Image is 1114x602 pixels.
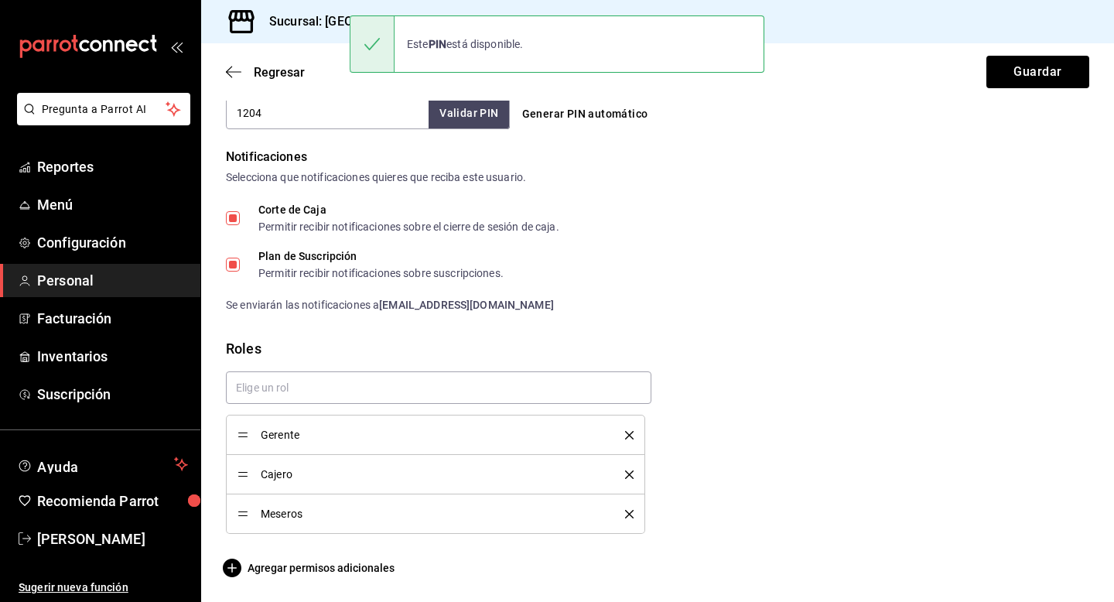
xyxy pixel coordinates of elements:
button: delete [614,431,634,440]
button: delete [614,510,634,518]
span: Reportes [37,156,188,177]
button: Agregar permisos adicionales [226,559,395,577]
div: Roles [226,338,1089,359]
span: Inventarios [37,346,188,367]
span: Personal [37,270,188,291]
div: Plan de Suscripción [258,251,504,262]
button: Generar PIN automático [516,100,654,128]
span: Pregunta a Parrot AI [42,101,166,118]
span: Regresar [254,65,305,80]
span: Meseros [261,508,602,519]
div: Se enviarán las notificaciones a [226,297,1089,313]
span: Cajero [261,469,602,480]
span: Suscripción [37,384,188,405]
button: open_drawer_menu [170,40,183,53]
div: Este está disponible. [395,27,535,61]
div: Selecciona que notificaciones quieres que reciba este usuario. [226,169,1089,186]
a: Pregunta a Parrot AI [11,112,190,128]
button: Pregunta a Parrot AI [17,93,190,125]
button: Validar PIN [429,97,509,129]
button: Regresar [226,65,305,80]
button: delete [614,470,634,479]
span: Menú [37,194,188,215]
button: Guardar [986,56,1089,88]
strong: PIN [429,38,446,50]
span: Gerente [261,429,602,440]
div: Notificaciones [226,148,1089,166]
span: Facturación [37,308,188,329]
span: Recomienda Parrot [37,491,188,511]
input: Elige un rol [226,371,651,404]
span: Ayuda [37,455,168,474]
input: 3 a 6 dígitos [226,97,429,129]
span: Sugerir nueva función [19,580,188,596]
span: [PERSON_NAME] [37,528,188,549]
div: Permitir recibir notificaciones sobre suscripciones. [258,268,504,279]
span: Configuración [37,232,188,253]
h3: Sucursal: [GEOGRAPHIC_DATA] ([GEOGRAPHIC_DATA]) [257,12,579,31]
div: Permitir recibir notificaciones sobre el cierre de sesión de caja. [258,221,559,232]
strong: [EMAIL_ADDRESS][DOMAIN_NAME] [379,299,554,311]
div: Corte de Caja [258,204,559,215]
